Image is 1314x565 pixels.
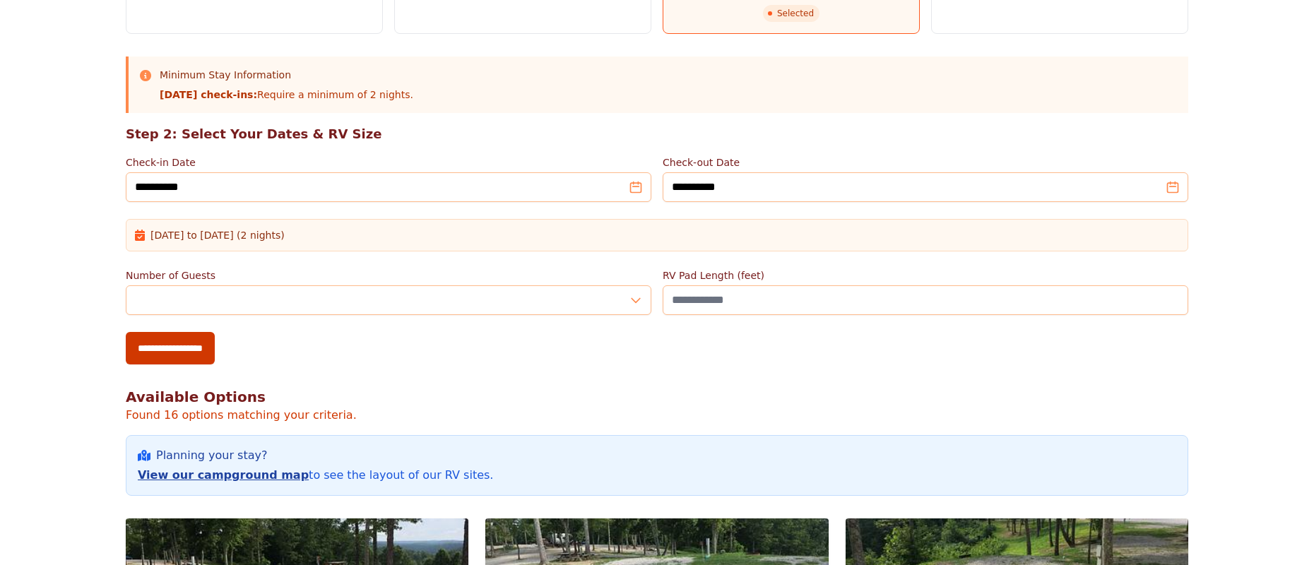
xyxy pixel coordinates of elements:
label: Check-out Date [663,155,1188,169]
label: Check-in Date [126,155,651,169]
strong: [DATE] check-ins: [160,89,257,100]
span: Planning your stay? [156,447,267,464]
h2: Available Options [126,387,1188,407]
label: Number of Guests [126,268,651,282]
h3: Minimum Stay Information [160,68,413,82]
p: Found 16 options matching your criteria. [126,407,1188,424]
h2: Step 2: Select Your Dates & RV Size [126,124,1188,144]
span: [DATE] to [DATE] (2 nights) [150,228,285,242]
a: View our campground map [138,468,309,482]
p: to see the layout of our RV sites. [138,467,1176,484]
label: RV Pad Length (feet) [663,268,1188,282]
span: Selected [763,5,819,22]
p: Require a minimum of 2 nights. [160,88,413,102]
